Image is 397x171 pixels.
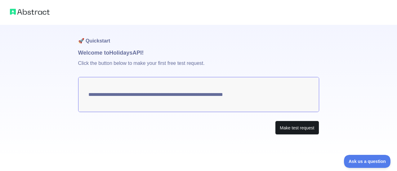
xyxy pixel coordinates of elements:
p: Click the button below to make your first free test request. [78,57,319,77]
img: Abstract logo [10,7,50,16]
button: Make test request [275,121,319,135]
iframe: Toggle Customer Support [344,155,391,168]
h1: Welcome to Holidays API! [78,48,319,57]
h1: 🚀 Quickstart [78,25,319,48]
